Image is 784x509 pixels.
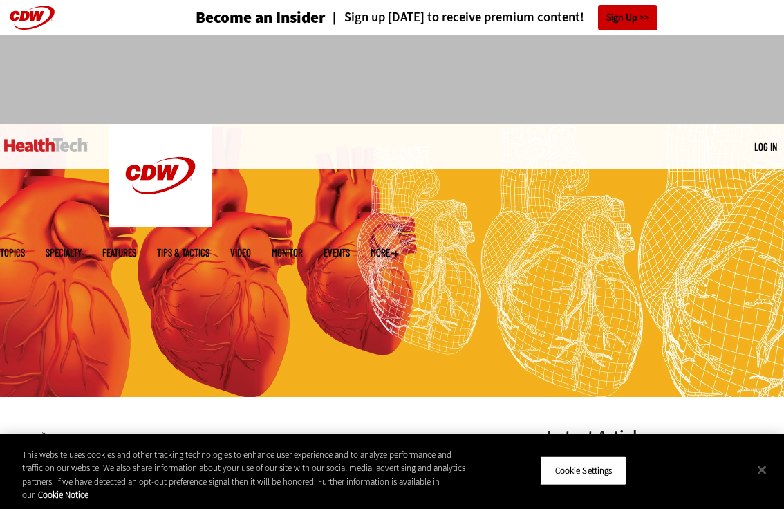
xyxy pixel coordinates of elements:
span: Specialty [46,248,82,258]
img: Home [4,138,88,152]
a: Log in [754,140,777,153]
h3: Latest Articles [547,428,754,445]
a: MonITor [272,248,303,258]
a: Home [21,433,31,438]
a: More information about your privacy [38,489,88,501]
img: Home [109,124,212,227]
div: » [21,428,510,439]
a: Tips & Tactics [157,248,209,258]
a: Become an Insider [196,10,326,26]
a: Data Analytics [49,433,77,438]
div: User menu [754,140,777,154]
a: Events [324,248,350,258]
a: Features [102,248,136,258]
button: Cookie Settings [540,456,626,485]
a: CDW [109,216,212,230]
a: Sign up [DATE] to receive premium content! [326,11,584,24]
span: More [371,248,399,258]
button: Close [747,454,777,485]
div: This website uses cookies and other tracking technologies to enhance user experience and to analy... [22,448,470,502]
a: Sign Up [598,5,657,30]
a: Video [230,248,251,258]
